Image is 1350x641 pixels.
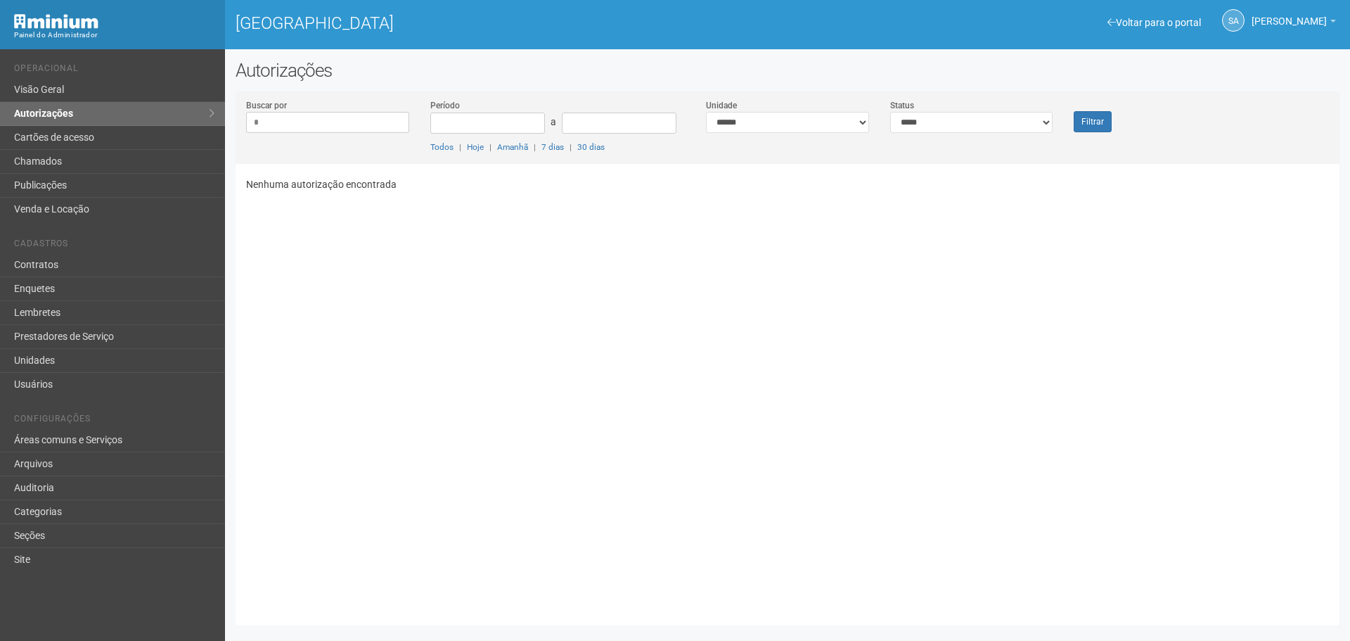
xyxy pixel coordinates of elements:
[14,29,214,42] div: Painel do Administrador
[246,99,287,112] label: Buscar por
[14,414,214,429] li: Configurações
[541,142,564,152] a: 7 dias
[497,142,528,152] a: Amanhã
[246,178,1329,191] p: Nenhuma autorização encontrada
[14,239,214,253] li: Cadastros
[14,63,214,78] li: Operacional
[890,99,914,112] label: Status
[236,14,777,32] h1: [GEOGRAPHIC_DATA]
[236,60,1339,81] h2: Autorizações
[1252,18,1336,29] a: [PERSON_NAME]
[706,99,737,112] label: Unidade
[534,142,536,152] span: |
[570,142,572,152] span: |
[489,142,491,152] span: |
[577,142,605,152] a: 30 dias
[14,14,98,29] img: Minium
[551,116,556,127] span: a
[1107,17,1201,28] a: Voltar para o portal
[1074,111,1112,132] button: Filtrar
[1252,2,1327,27] span: Silvio Anjos
[1222,9,1245,32] a: SA
[459,142,461,152] span: |
[430,142,454,152] a: Todos
[430,99,460,112] label: Período
[467,142,484,152] a: Hoje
